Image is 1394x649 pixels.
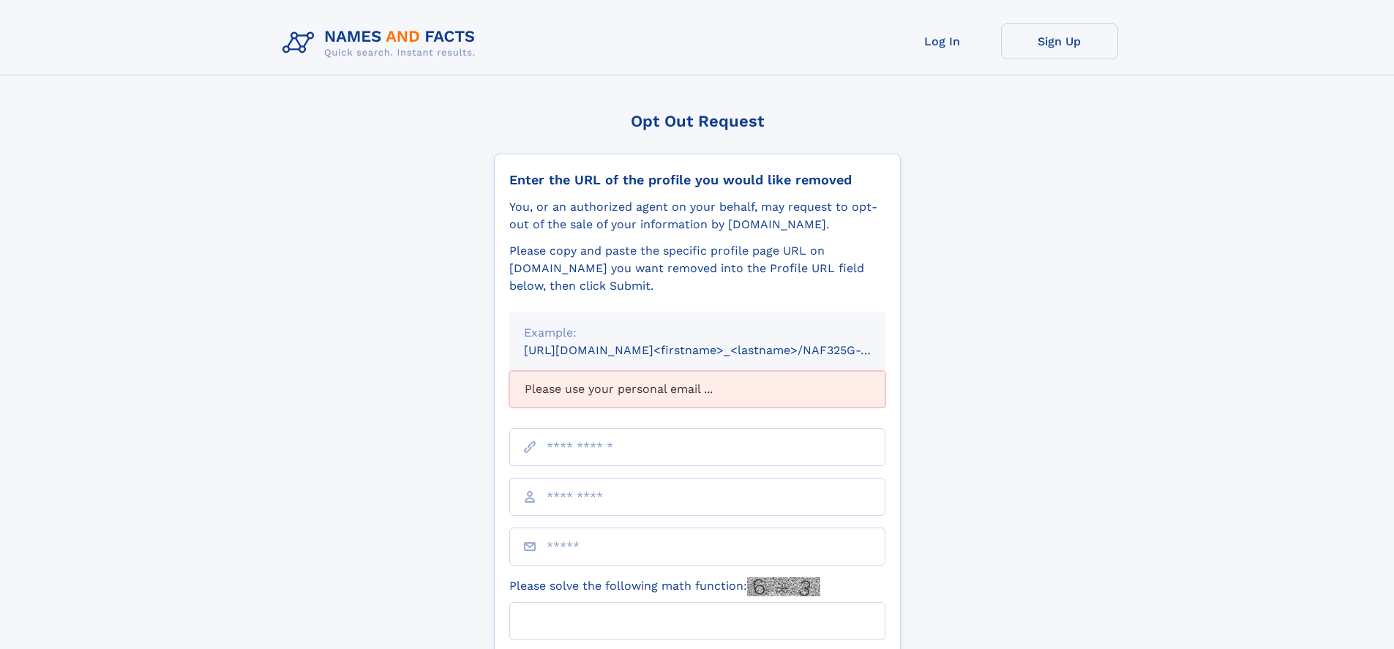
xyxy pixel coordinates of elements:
small: [URL][DOMAIN_NAME]<firstname>_<lastname>/NAF325G-xxxxxxxx [524,343,913,357]
div: You, or an authorized agent on your behalf, may request to opt-out of the sale of your informatio... [509,198,885,233]
div: Example: [524,324,871,342]
a: Log In [884,23,1001,59]
a: Sign Up [1001,23,1118,59]
img: Logo Names and Facts [277,23,487,63]
div: Opt Out Request [494,112,901,130]
div: Enter the URL of the profile you would like removed [509,172,885,188]
div: Please use your personal email ... [509,371,885,408]
label: Please solve the following math function: [509,577,820,596]
div: Please copy and paste the specific profile page URL on [DOMAIN_NAME] you want removed into the Pr... [509,242,885,295]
